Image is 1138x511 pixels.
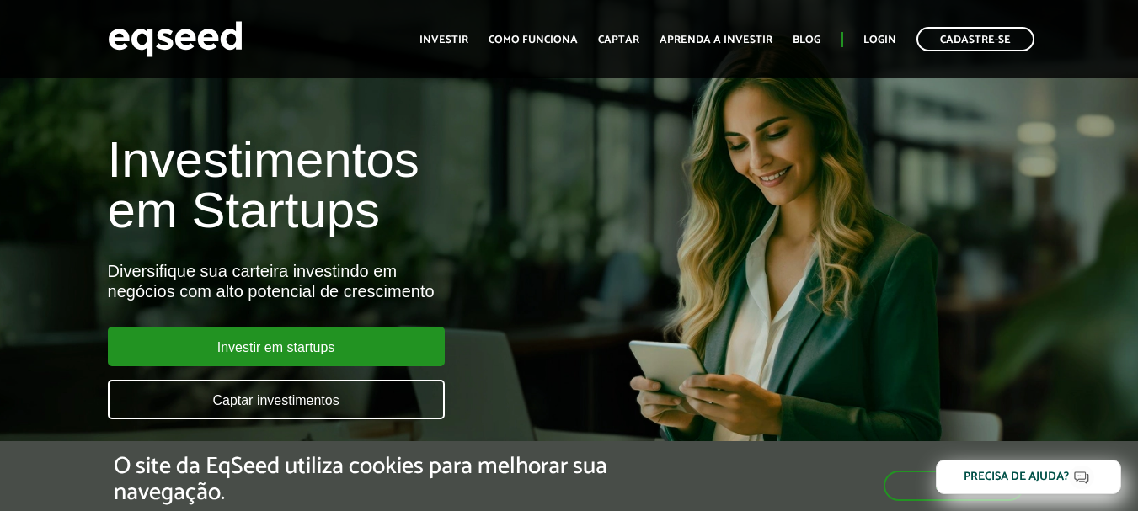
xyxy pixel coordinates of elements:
h1: Investimentos em Startups [108,135,652,236]
a: Cadastre-se [916,27,1034,51]
button: Aceitar [884,471,1024,501]
a: Como funciona [489,35,578,45]
a: Captar investimentos [108,380,445,419]
a: Aprenda a investir [660,35,772,45]
a: Blog [793,35,820,45]
a: Login [863,35,896,45]
a: Investir em startups [108,327,445,366]
a: Investir [419,35,468,45]
div: Diversifique sua carteira investindo em negócios com alto potencial de crescimento [108,261,652,301]
img: EqSeed [108,17,243,61]
a: Captar [598,35,639,45]
h5: O site da EqSeed utiliza cookies para melhorar sua navegação. [114,454,660,506]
